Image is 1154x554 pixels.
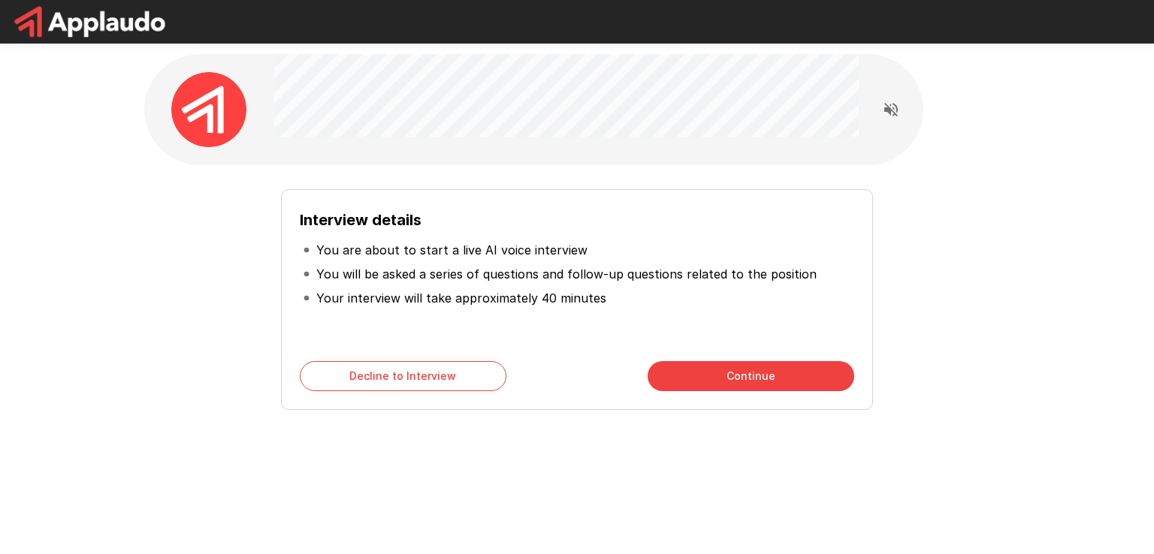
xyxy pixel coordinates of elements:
[316,289,606,307] p: Your interview will take approximately 40 minutes
[316,265,817,283] p: You will be asked a series of questions and follow-up questions related to the position
[876,95,906,125] button: Read questions aloud
[300,361,506,391] button: Decline to Interview
[316,241,588,259] p: You are about to start a live AI voice interview
[648,361,854,391] button: Continue
[300,211,421,229] b: Interview details
[171,72,246,147] img: applaudo_avatar.png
